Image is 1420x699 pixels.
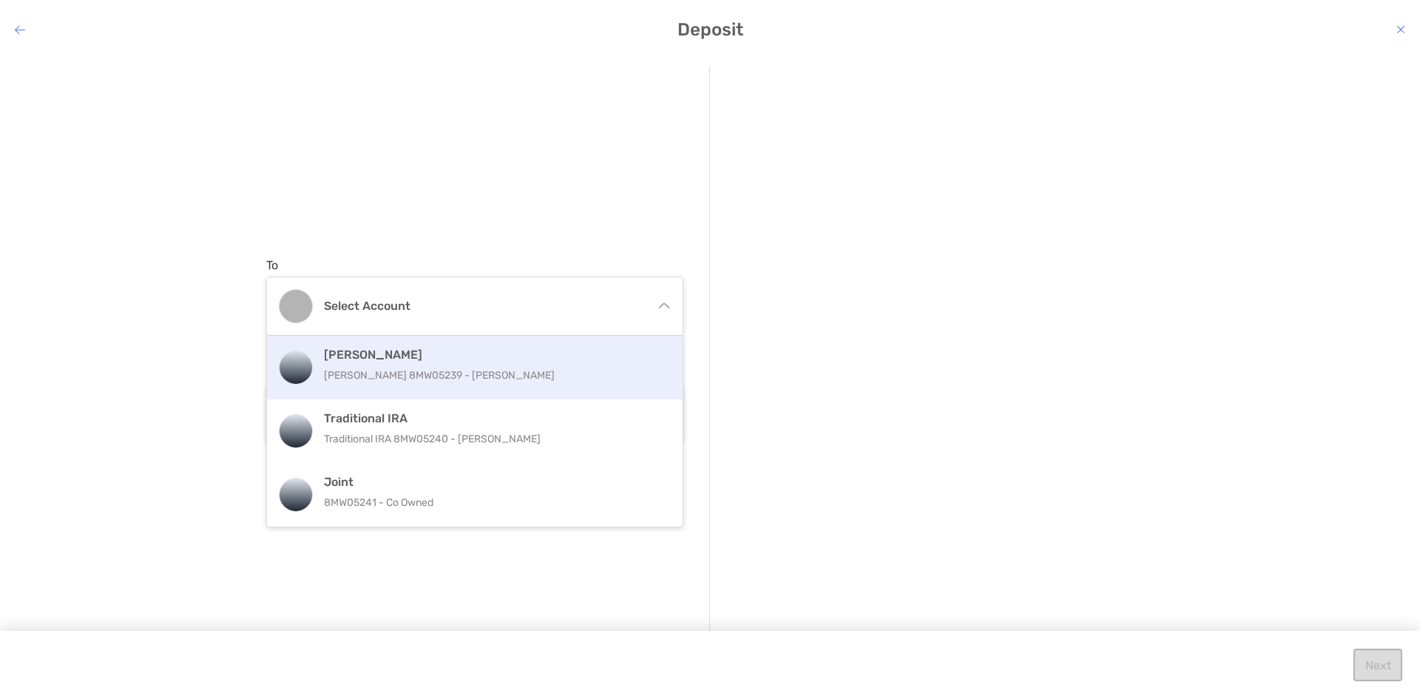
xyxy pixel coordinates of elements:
h4: Joint [324,475,657,489]
img: Joint [280,479,312,511]
h4: [PERSON_NAME] [324,348,657,362]
h4: Traditional IRA [324,411,657,425]
h4: Select account [324,299,643,313]
label: To [266,258,278,272]
img: Roth IRA [280,351,312,384]
img: Traditional IRA [280,415,312,448]
p: [PERSON_NAME] 8MW05239 - [PERSON_NAME] [324,366,657,385]
p: 8MW05241 - Co Owned [324,493,657,512]
p: Traditional IRA 8MW05240 - [PERSON_NAME] [324,430,657,448]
